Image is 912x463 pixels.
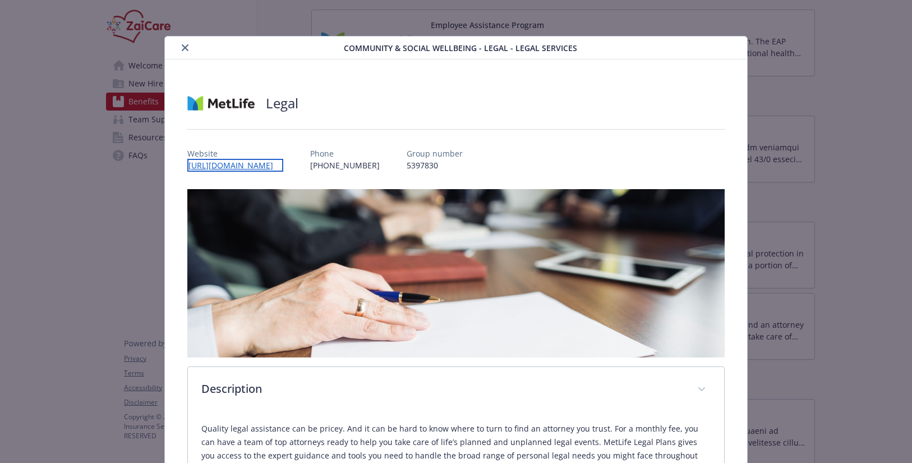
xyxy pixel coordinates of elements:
span: Community & Social Wellbeing - Legal - Legal Services [344,42,577,54]
p: [PHONE_NUMBER] [310,159,380,171]
a: [URL][DOMAIN_NAME] [187,159,283,172]
p: Phone [310,148,380,159]
p: Group number [407,148,463,159]
button: close [178,41,192,54]
p: 5397830 [407,159,463,171]
img: banner [187,189,725,357]
img: Metlife Inc [187,86,255,120]
p: Description [201,381,684,397]
p: Website [187,148,283,159]
h2: Legal [266,94,298,113]
div: Description [188,367,725,413]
